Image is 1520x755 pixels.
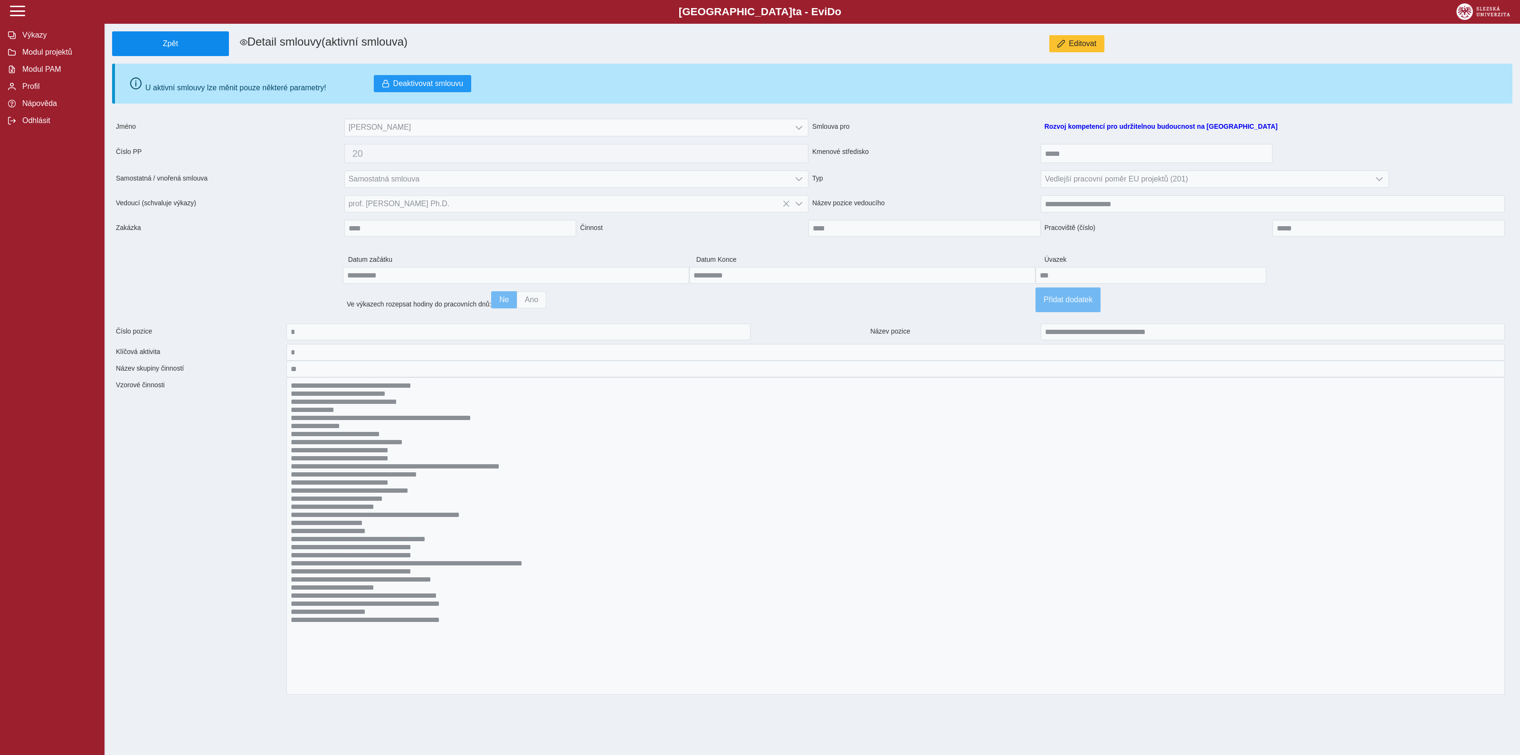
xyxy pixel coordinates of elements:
span: Deaktivovat smlouvu [393,79,464,88]
span: Vedoucí (schvaluje výkazy) [112,195,344,212]
span: D [827,6,835,18]
b: [GEOGRAPHIC_DATA] a - Evi [28,6,1491,18]
span: Zakázka [112,220,344,237]
h1: Detail smlouvy [229,31,929,56]
img: logo_web_su.png [1456,3,1510,20]
button: Deaktivovat smlouvu [374,75,472,92]
span: Typ [808,171,1041,188]
span: Modul projektů [19,48,96,57]
button: 20 [344,144,808,163]
a: Rozvoj kompetencí pro udržitelnou budoucnost na [GEOGRAPHIC_DATA] [1045,123,1278,130]
span: Profil [19,82,96,91]
span: Číslo pozice [112,324,286,340]
span: Jméno [112,119,344,136]
span: Pracoviště (číslo) [1041,220,1273,237]
span: Název pozice [866,324,1041,340]
span: Editovat [1069,39,1096,48]
span: Název skupiny činností [112,361,286,377]
span: Název pozice vedoucího [808,195,1041,212]
button: Zpět [112,31,229,56]
button: Přidat dodatek [1035,287,1101,312]
span: Odhlásit [19,116,96,125]
span: Datum začátku [344,252,693,267]
span: 20 [352,148,800,159]
span: Samostatná / vnořená smlouva [112,171,344,188]
span: Zpět [116,39,225,48]
div: Ve výkazech rozepsat hodiny do pracovních dnů: [343,287,1035,312]
div: Vzorové činnosti [112,377,286,695]
span: t [792,6,796,18]
span: Výkazy [19,31,96,39]
span: Kmenové středisko [808,144,1041,163]
span: Datum Konce [693,252,1041,267]
span: Činnost [576,220,808,237]
span: Úvazek [1041,252,1157,267]
span: (aktivní smlouva) [322,35,408,48]
button: Editovat [1049,35,1104,52]
span: Klíčová aktivita [112,344,286,361]
span: Číslo PP [112,144,344,163]
div: U aktivní smlouvy lze měnit pouze některé parametry! [145,75,471,92]
span: o [835,6,842,18]
span: Přidat dodatek [1044,296,1092,304]
span: Modul PAM [19,65,96,74]
span: Smlouva pro [808,119,1041,136]
span: Nápověda [19,99,96,108]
